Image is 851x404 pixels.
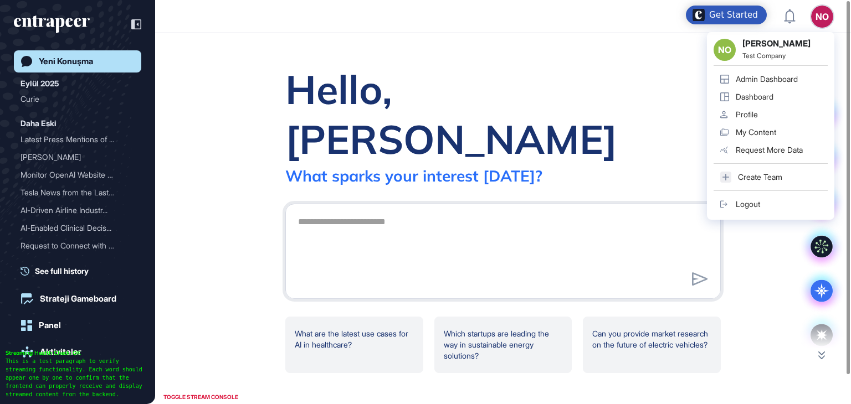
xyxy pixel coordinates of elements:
[39,320,61,330] div: Panel
[709,9,758,20] div: Get Started
[35,265,89,277] span: See full history
[14,15,90,33] div: entrapeer-logo
[20,184,126,201] div: Tesla News from the Last ...
[20,148,126,166] div: [PERSON_NAME]
[20,255,135,272] div: Reese
[20,148,135,166] div: Reese
[14,50,141,72] a: Yeni Konuşma
[20,166,126,184] div: Monitor OpenAI Website Ac...
[20,77,59,90] div: Eylül 2025
[20,265,141,277] a: See full history
[20,131,126,148] div: Latest Press Mentions of ...
[285,64,721,164] div: Hello, [PERSON_NAME]
[20,201,126,219] div: AI-Driven Airline Industr...
[39,56,93,66] div: Yeni Konuşma
[20,184,135,201] div: Tesla News from the Last Two Weeks
[20,237,126,255] div: Request to Connect with C...
[583,317,721,373] div: Can you provide market research on the future of electric vehicles?
[20,166,135,184] div: Monitor OpenAI Website Activity
[20,201,135,219] div: AI-Driven Airline Industry Updates
[14,288,141,310] a: Strateji Gameboard
[20,90,126,108] div: Curie
[161,390,241,404] div: TOGGLE STREAM CONSOLE
[14,314,141,336] a: Panel
[686,6,767,24] div: Open Get Started checklist
[811,6,833,28] button: NO
[20,219,135,237] div: AI-Enabled Clinical Decision Support Software for Infectious Disease Screening and AMR Program
[693,9,705,21] img: launcher-image-alternative-text
[20,255,126,272] div: [PERSON_NAME]
[40,294,116,304] div: Strateji Gameboard
[14,341,141,363] a: Aktiviteler
[20,219,126,237] div: AI-Enabled Clinical Decis...
[40,347,81,357] div: Aktiviteler
[285,317,423,373] div: What are the latest use cases for AI in healthcare?
[20,237,135,255] div: Request to Connect with Curie
[20,90,135,108] div: Curie
[285,166,542,185] div: What sparks your interest [DATE]?
[20,117,57,130] div: Daha Eski
[434,317,572,373] div: Which startups are leading the way in sustainable energy solutions?
[20,131,135,148] div: Latest Press Mentions of OpenAI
